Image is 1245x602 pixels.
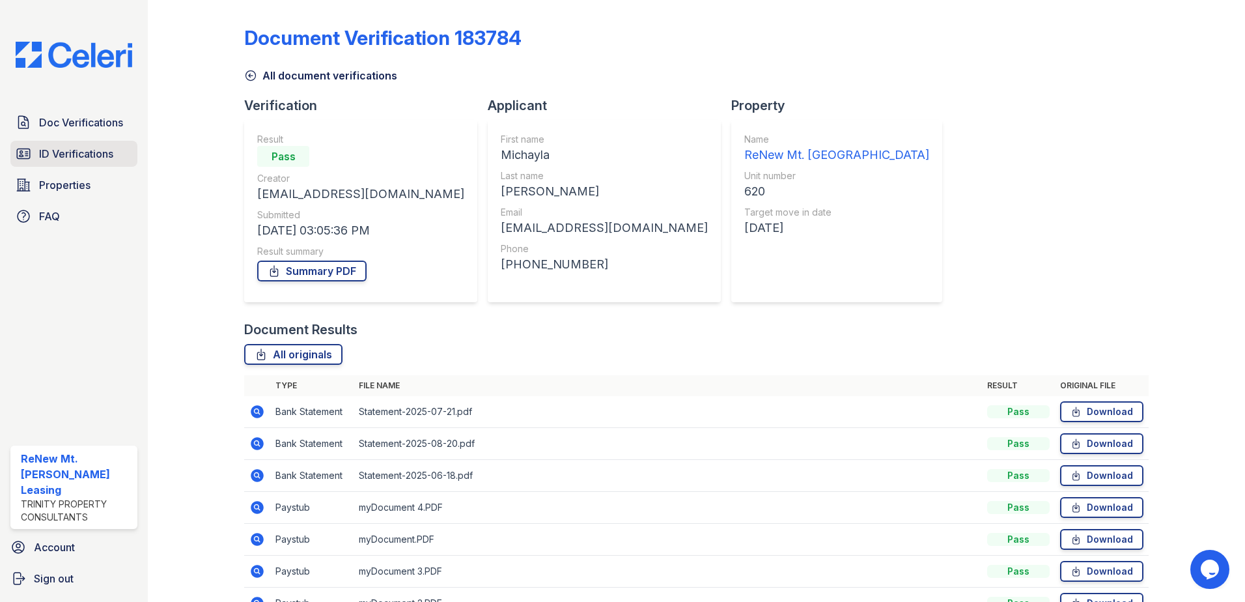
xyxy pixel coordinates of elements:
div: ReNew Mt. [GEOGRAPHIC_DATA] [744,146,929,164]
div: Result [257,133,464,146]
td: Bank Statement [270,460,354,492]
div: [EMAIL_ADDRESS][DOMAIN_NAME] [257,185,464,203]
div: Unit number [744,169,929,182]
div: 620 [744,182,929,201]
a: Download [1060,401,1143,422]
a: Name ReNew Mt. [GEOGRAPHIC_DATA] [744,133,929,164]
a: Sign out [5,566,143,592]
img: CE_Logo_Blue-a8612792a0a2168367f1c8372b55b34899dd931a85d93a1a3d3e32e68fde9ad4.png [5,42,143,68]
a: Download [1060,529,1143,550]
a: Download [1060,497,1143,518]
a: Download [1060,561,1143,582]
div: Pass [987,469,1050,482]
a: ID Verifications [10,141,137,167]
td: Statement-2025-07-21.pdf [354,396,982,428]
td: Statement-2025-08-20.pdf [354,428,982,460]
th: Type [270,375,354,396]
div: Pass [987,501,1050,514]
div: Email [501,206,708,219]
a: Download [1060,433,1143,454]
div: Property [731,96,953,115]
div: First name [501,133,708,146]
td: Bank Statement [270,396,354,428]
a: Doc Verifications [10,109,137,136]
div: [DATE] [744,219,929,237]
td: myDocument 3.PDF [354,556,982,588]
span: ID Verifications [39,146,113,162]
iframe: chat widget [1190,550,1232,589]
a: All originals [244,344,343,365]
td: Paystub [270,492,354,524]
td: Paystub [270,524,354,556]
div: Document Verification 183784 [244,26,522,50]
a: Download [1060,465,1143,486]
div: [PERSON_NAME] [501,182,708,201]
div: Michayla [501,146,708,164]
span: Doc Verifications [39,115,123,130]
div: Document Results [244,321,357,339]
div: ReNew Mt. [PERSON_NAME] Leasing [21,451,132,498]
div: Pass [257,146,309,167]
a: FAQ [10,203,137,229]
span: Account [34,539,75,555]
div: Verification [244,96,488,115]
a: Properties [10,172,137,198]
span: Properties [39,177,91,193]
div: Last name [501,169,708,182]
a: Account [5,534,143,560]
div: Submitted [257,208,464,222]
div: Pass [987,437,1050,450]
td: Bank Statement [270,428,354,460]
span: FAQ [39,208,60,224]
td: Paystub [270,556,354,588]
div: Pass [987,565,1050,578]
a: Summary PDF [257,261,367,281]
div: Pass [987,405,1050,418]
th: File name [354,375,982,396]
div: Pass [987,533,1050,546]
div: [EMAIL_ADDRESS][DOMAIN_NAME] [501,219,708,237]
div: Trinity Property Consultants [21,498,132,524]
div: Result summary [257,245,464,258]
div: Applicant [488,96,731,115]
th: Original file [1055,375,1149,396]
span: Sign out [34,571,74,586]
div: Creator [257,172,464,185]
div: Target move in date [744,206,929,219]
a: All document verifications [244,68,397,83]
td: myDocument.PDF [354,524,982,556]
div: [DATE] 03:05:36 PM [257,222,464,240]
td: Statement-2025-06-18.pdf [354,460,982,492]
div: Phone [501,242,708,255]
td: myDocument 4.PDF [354,492,982,524]
th: Result [982,375,1055,396]
div: [PHONE_NUMBER] [501,255,708,274]
div: Name [744,133,929,146]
